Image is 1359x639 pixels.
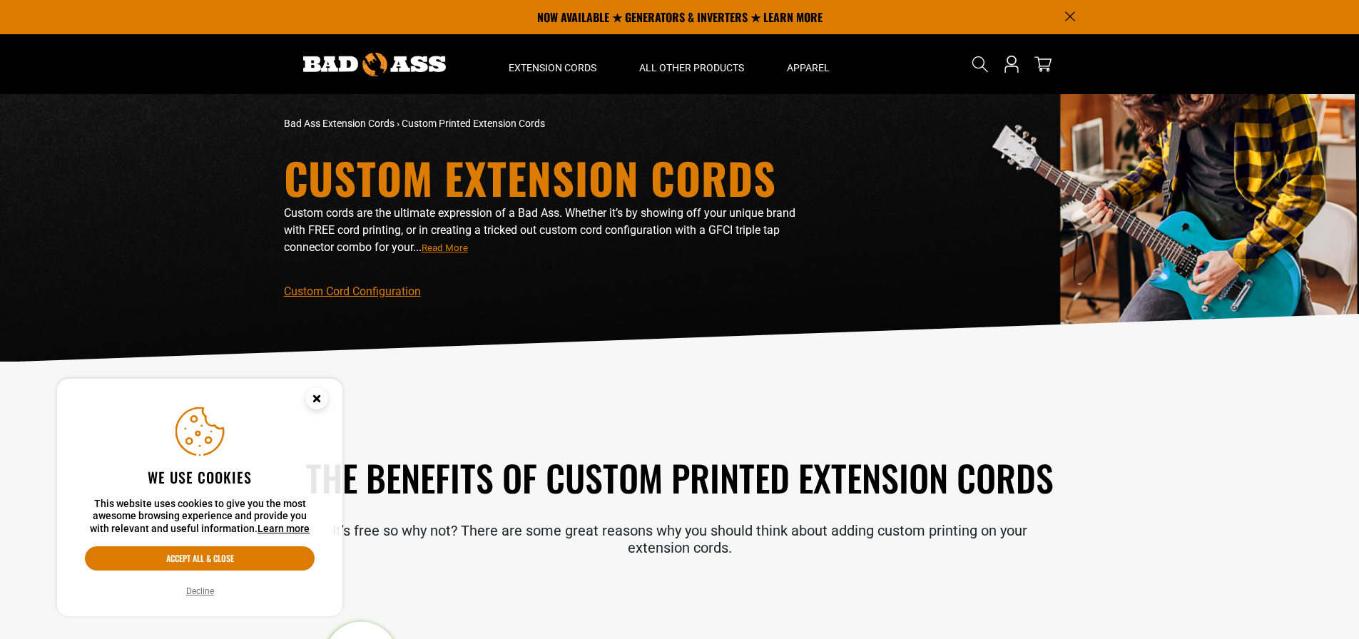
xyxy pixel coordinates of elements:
a: Learn more [258,523,310,534]
summary: Apparel [765,34,851,94]
h1: Custom Extension Cords [284,156,805,199]
span: Custom Printed Extension Cords [402,118,545,129]
span: All Other Products [639,61,744,74]
h2: The Benefits of Custom Printed Extension Cords [284,454,1076,501]
span: Apparel [787,61,830,74]
summary: Search [969,53,992,76]
h2: We use cookies [85,468,315,486]
p: Custom cords are the ultimate expression of a Bad Ass. Whether it’s by showing off your unique br... [284,205,805,256]
p: It’s free so why not? There are some great reasons why you should think about adding custom print... [284,522,1076,556]
img: Bad Ass Extension Cords [303,53,446,76]
p: This website uses cookies to give you the most awesome browsing experience and provide you with r... [85,498,315,536]
a: Bad Ass Extension Cords [284,118,395,129]
aside: Cookie Consent [57,379,342,617]
span: Read More [422,242,468,253]
span: › [397,118,399,129]
summary: All Other Products [618,34,765,94]
summary: Extension Cords [487,34,618,94]
button: Accept all & close [85,546,315,571]
a: Custom Cord Configuration [284,285,421,298]
nav: breadcrumbs [284,116,805,131]
button: Decline [182,584,218,598]
span: Extension Cords [509,61,596,74]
